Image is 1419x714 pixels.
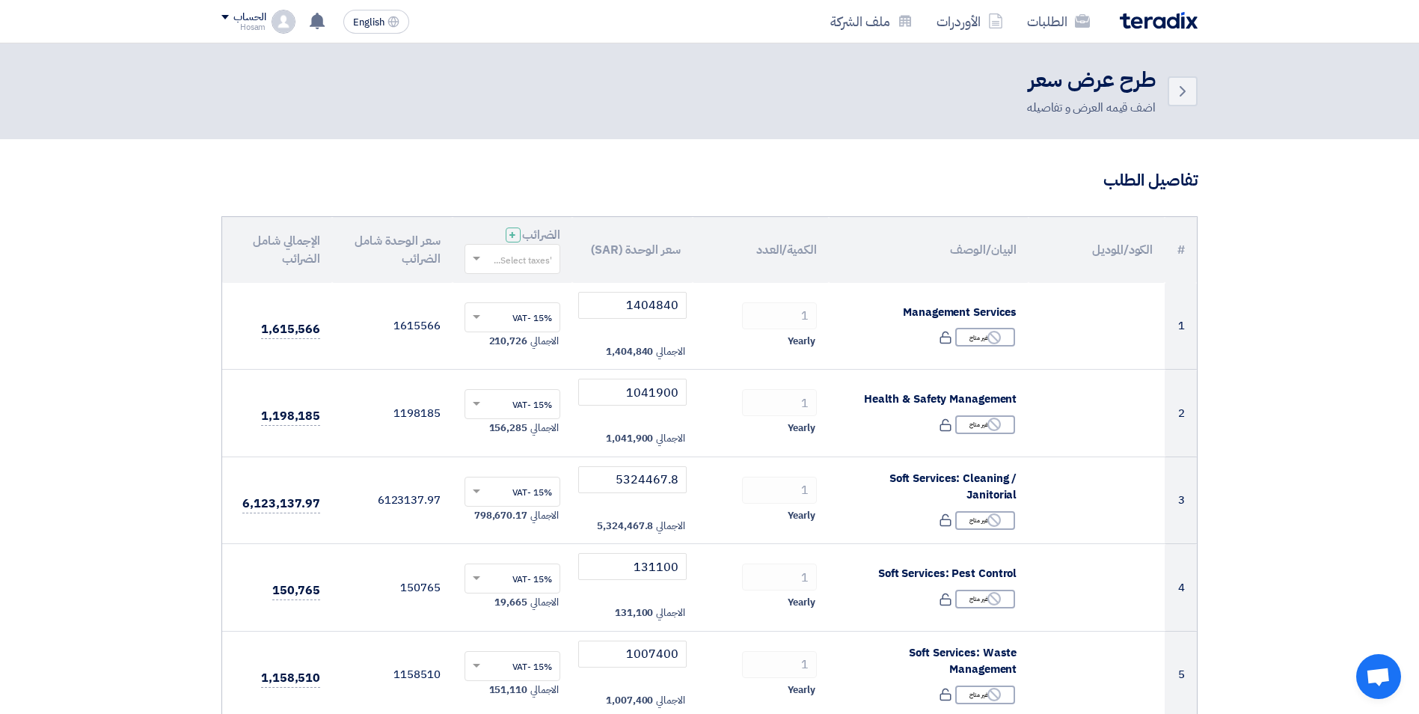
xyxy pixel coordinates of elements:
th: سعر الوحدة شامل الضرائب [332,217,453,283]
ng-select: VAT [465,477,561,507]
span: English [353,17,384,28]
input: أدخل سعر الوحدة [578,292,687,319]
th: # [1165,217,1197,283]
a: ملف الشركة [818,4,925,39]
span: الاجمالي [530,421,559,436]
td: 4 [1165,544,1197,632]
span: 150,765 [272,582,320,600]
img: Teradix logo [1120,12,1198,29]
span: 1,198,185 [261,407,320,426]
span: الاجمالي [656,344,684,359]
div: Hosam [221,23,266,31]
span: 1,615,566 [261,320,320,339]
span: الاجمالي [530,508,559,523]
span: 6,123,137.97 [242,495,320,513]
span: الاجمالي [656,693,684,708]
div: اضف قيمه العرض و تفاصيله [1027,99,1156,117]
td: 2 [1165,370,1197,457]
span: Soft Services: Waste Management [909,644,1017,678]
span: Soft Services: Pest Control [878,565,1017,582]
div: الحساب [233,11,266,24]
div: غير متاح [955,590,1015,608]
span: Soft Services: Cleaning / Janitorial [889,470,1017,504]
input: RFQ_STEP1.ITEMS.2.AMOUNT_TITLE [742,302,817,329]
div: دردشة مفتوحة [1356,654,1401,699]
span: الاجمالي [530,595,559,610]
ng-select: VAT [465,564,561,594]
td: 6123137.97 [332,457,453,544]
input: أدخل سعر الوحدة [578,466,687,493]
span: الاجمالي [656,519,684,534]
input: أدخل سعر الوحدة [578,641,687,668]
ng-select: VAT [465,651,561,681]
input: RFQ_STEP1.ITEMS.2.AMOUNT_TITLE [742,389,817,416]
input: RFQ_STEP1.ITEMS.2.AMOUNT_TITLE [742,564,817,591]
span: 1,007,400 [606,693,653,708]
td: 3 [1165,457,1197,544]
td: 1198185 [332,370,453,457]
span: Yearly [788,595,815,610]
button: English [343,10,409,34]
span: Yearly [788,334,815,349]
span: Yearly [788,683,815,698]
ng-select: VAT [465,302,561,332]
span: Management Services [903,304,1017,320]
span: الاجمالي [656,431,684,446]
span: الاجمالي [530,334,559,349]
div: غير متاح [955,328,1015,347]
span: 210,726 [489,334,527,349]
span: 156,285 [489,421,527,436]
span: 19,665 [494,595,527,610]
th: الضرائب [453,217,573,283]
td: 1615566 [332,283,453,370]
input: أدخل سعر الوحدة [578,379,687,406]
h2: طرح عرض سعر [1027,66,1156,95]
div: غير متاح [955,686,1015,704]
span: Yearly [788,421,815,436]
a: الأوردرات [925,4,1015,39]
th: سعر الوحدة (SAR) [572,217,693,283]
span: 1,404,840 [606,344,653,359]
span: 1,041,900 [606,431,653,446]
span: 131,100 [615,605,653,620]
span: 5,324,467.8 [597,519,653,534]
td: 1 [1165,283,1197,370]
div: غير متاح [955,511,1015,530]
h3: تفاصيل الطلب [221,169,1198,192]
span: 151,110 [489,683,527,698]
span: Health & Safety Management [864,391,1017,407]
span: الاجمالي [656,605,684,620]
ng-select: VAT [465,389,561,419]
span: Yearly [788,508,815,523]
td: 150765 [332,544,453,632]
th: البيان/الوصف [829,217,1029,283]
input: أدخل سعر الوحدة [578,553,687,580]
span: 798,670.17 [474,508,527,523]
th: الإجمالي شامل الضرائب [222,217,332,283]
th: الكود/الموديل [1029,217,1165,283]
input: RFQ_STEP1.ITEMS.2.AMOUNT_TITLE [742,477,817,504]
span: 1,158,510 [261,669,320,688]
a: الطلبات [1015,4,1102,39]
img: profile_test.png [272,10,295,34]
input: RFQ_STEP1.ITEMS.2.AMOUNT_TITLE [742,651,817,678]
span: + [509,226,516,244]
span: الاجمالي [530,683,559,698]
th: الكمية/العدد [693,217,829,283]
div: غير متاح [955,415,1015,434]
